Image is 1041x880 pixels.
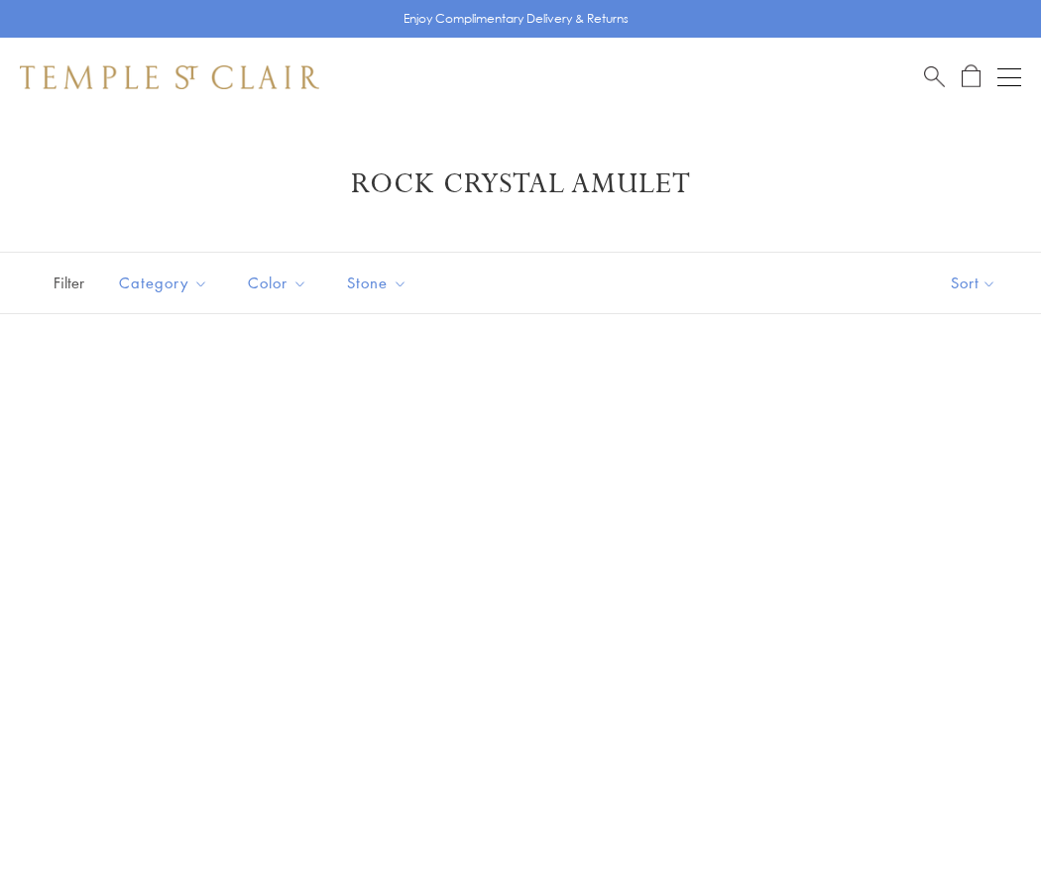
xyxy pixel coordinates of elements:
[337,271,422,295] span: Stone
[233,261,322,305] button: Color
[20,65,319,89] img: Temple St. Clair
[997,65,1021,89] button: Open navigation
[104,261,223,305] button: Category
[404,9,629,29] p: Enjoy Complimentary Delivery & Returns
[50,166,991,202] h1: Rock Crystal Amulet
[109,271,223,295] span: Category
[238,271,322,295] span: Color
[332,261,422,305] button: Stone
[962,64,981,89] a: Open Shopping Bag
[906,253,1041,313] button: Show sort by
[924,64,945,89] a: Search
